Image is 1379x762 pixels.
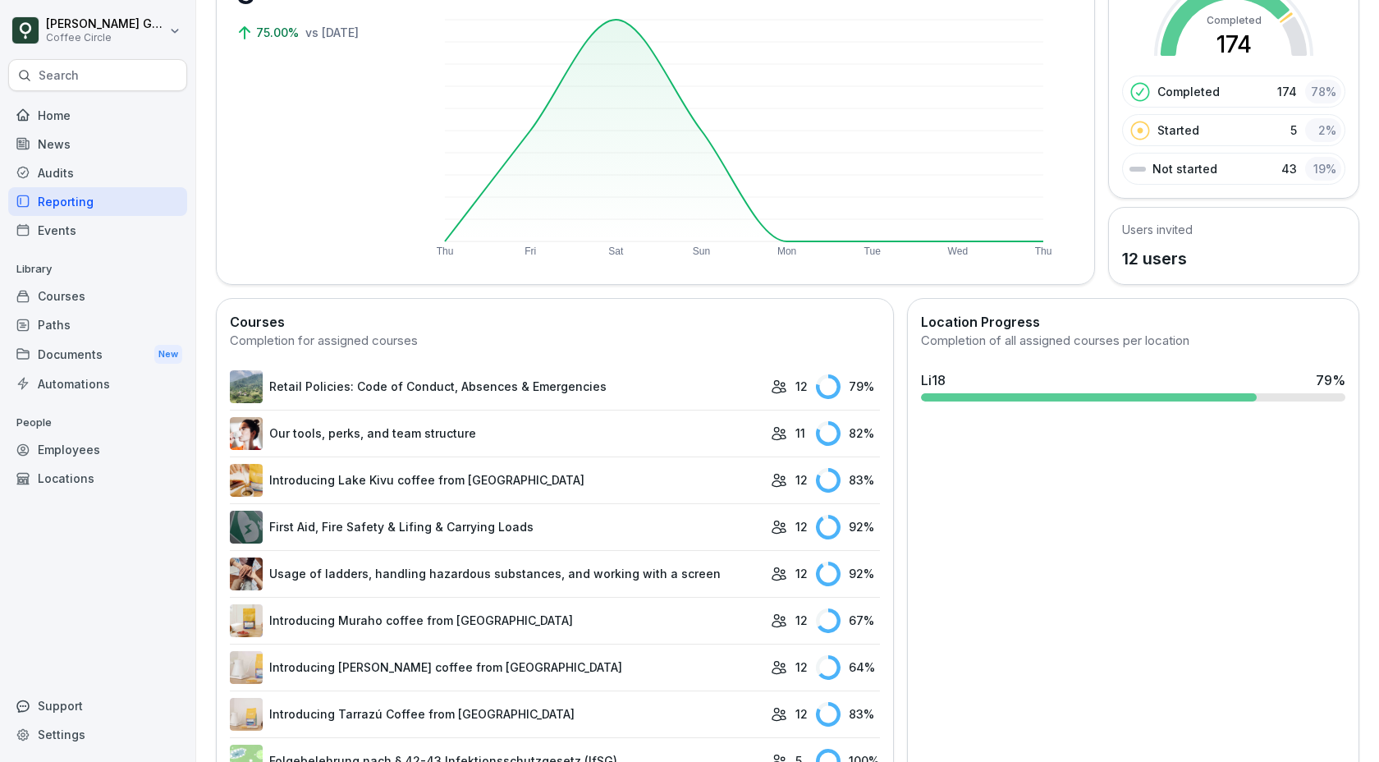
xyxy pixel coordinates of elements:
div: 92 % [816,562,880,586]
a: Locations [8,464,187,493]
p: 12 [795,471,808,489]
p: 12 [795,612,808,629]
div: Li18 [921,370,946,390]
p: Coffee Circle [46,32,166,44]
a: Usage of ladders, handling hazardous substances, and working with a screen [230,558,763,590]
text: Tue [864,246,882,257]
text: Thu [1035,246,1052,257]
p: 43 [1281,160,1297,177]
a: Courses [8,282,187,310]
a: Paths [8,310,187,339]
p: 174 [1277,83,1297,100]
a: DocumentsNew [8,339,187,370]
p: [PERSON_NAME] Grioui [46,17,166,31]
a: Introducing Lake Kivu coffee from [GEOGRAPHIC_DATA] [230,464,763,497]
a: Introducing Muraho coffee from [GEOGRAPHIC_DATA] [230,604,763,637]
p: 12 [795,378,808,395]
div: 82 % [816,421,880,446]
a: Events [8,216,187,245]
p: Not started [1152,160,1217,177]
div: 79 % [816,374,880,399]
div: Support [8,691,187,720]
a: News [8,130,187,158]
img: jz8h0sxk123h63ax8hmksljd.png [230,604,263,637]
p: vs [DATE] [305,24,359,41]
p: 12 [795,705,808,723]
p: Started [1157,122,1199,139]
a: Li1879% [914,364,1352,408]
text: Sat [608,246,624,257]
div: 83 % [816,468,880,493]
p: 5 [1290,122,1297,139]
p: 12 users [1122,246,1193,271]
text: Fri [525,246,536,257]
div: 92 % [816,515,880,539]
text: Thu [437,246,454,257]
h2: Courses [230,312,880,332]
div: 83 % [816,702,880,727]
a: First Aid, Fire Safety & Lifing & Carrying Loads [230,511,763,544]
div: 64 % [816,655,880,680]
div: 19 % [1305,157,1341,181]
p: 75.00% [256,24,302,41]
div: 67 % [816,608,880,633]
h2: Location Progress [921,312,1345,332]
p: 12 [795,518,808,535]
div: Completion for assigned courses [230,332,880,351]
text: Mon [777,246,796,257]
p: Completed [1157,83,1220,100]
div: 78 % [1305,80,1341,103]
div: 2 % [1305,118,1341,142]
img: uvjcju7t1i9oexmpfrpvs2ug.png [230,511,263,544]
img: aord19nnycsax6x70siwiz5b.png [230,417,263,450]
p: Library [8,256,187,282]
a: Home [8,101,187,130]
div: 79 % [1316,370,1345,390]
text: Wed [948,246,968,257]
img: x444ok26c6xmk4ozjg5hrg48.png [230,558,263,590]
img: xnjl35zklnarwuvej55hu61g.png [230,464,263,497]
div: New [154,345,182,364]
a: Introducing Tarrazú Coffee from [GEOGRAPHIC_DATA] [230,698,763,731]
img: r4iv508g6r12c0i8kqe8gadw.png [230,370,263,403]
h5: Users invited [1122,221,1193,238]
p: 11 [795,425,805,442]
a: Employees [8,435,187,464]
a: Introducing [PERSON_NAME] coffee from [GEOGRAPHIC_DATA] [230,651,763,684]
p: 12 [795,565,808,582]
a: Settings [8,720,187,749]
a: Automations [8,370,187,398]
img: db5pmnzf6wdxmvjedgb8v6ho.png [230,698,263,731]
a: Reporting [8,187,187,216]
p: 12 [795,659,808,676]
p: People [8,410,187,436]
a: Our tools, perks, and team structure [230,417,763,450]
a: Retail Policies: Code of Conduct, Absences & Emergencies [230,370,763,403]
p: Search [39,67,79,84]
div: Documents [8,339,187,370]
img: xx61px0qrbbx0yq3zdomqwbr.png [230,651,263,684]
div: Completion of all assigned courses per location [921,332,1345,351]
a: Audits [8,158,187,187]
text: Sun [693,246,710,257]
